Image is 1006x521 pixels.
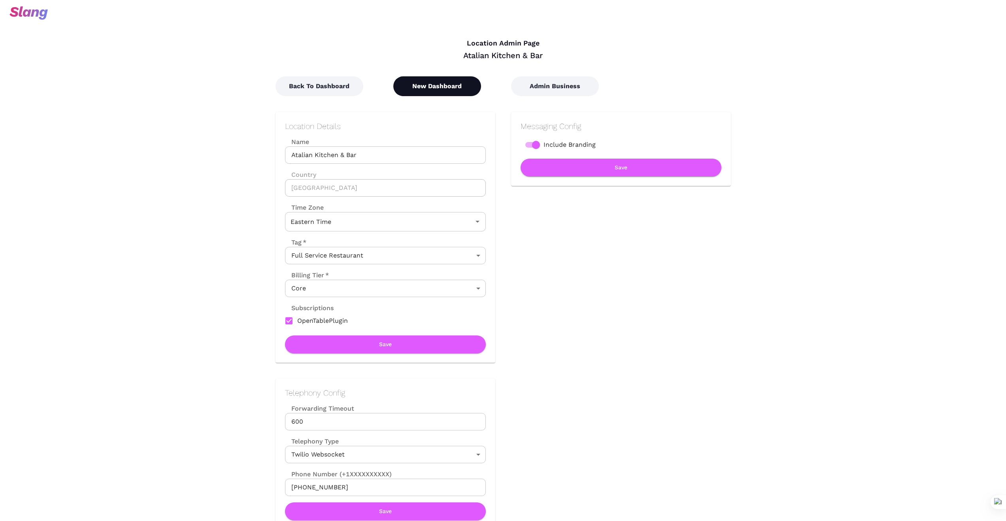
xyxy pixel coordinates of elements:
[285,502,486,520] button: Save
[276,50,731,61] div: Atalian Kitchen & Bar
[285,280,486,297] div: Core
[285,470,486,479] label: Phone Number (+1XXXXXXXXXX)
[285,388,486,398] h2: Telephony Config
[276,82,363,90] a: Back To Dashboard
[511,76,599,96] button: Admin Business
[285,271,329,280] label: Billing Tier
[297,316,348,326] span: OpenTablePlugin
[285,121,486,131] h2: Location Details
[285,446,486,463] div: Twilio Websocket
[393,82,481,90] a: New Dashboard
[285,137,486,146] label: Name
[393,76,481,96] button: New Dashboard
[544,140,596,150] span: Include Branding
[285,247,486,264] div: Full Service Restaurant
[521,121,721,131] h2: Messaging Config
[285,203,486,212] label: Time Zone
[521,159,721,176] button: Save
[472,216,483,227] button: Open
[9,6,48,20] img: svg+xml;base64,PHN2ZyB3aWR0aD0iOTciIGhlaWdodD0iMzQiIHZpZXdCb3g9IjAgMCA5NyAzNCIgZmlsbD0ibm9uZSIgeG...
[285,335,486,353] button: Save
[511,82,599,90] a: Admin Business
[285,238,306,247] label: Tag
[285,437,339,446] label: Telephony Type
[285,303,334,313] label: Subscriptions
[276,76,363,96] button: Back To Dashboard
[276,39,731,48] h4: Location Admin Page
[285,404,486,413] label: Forwarding Timeout
[285,170,486,179] label: Country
